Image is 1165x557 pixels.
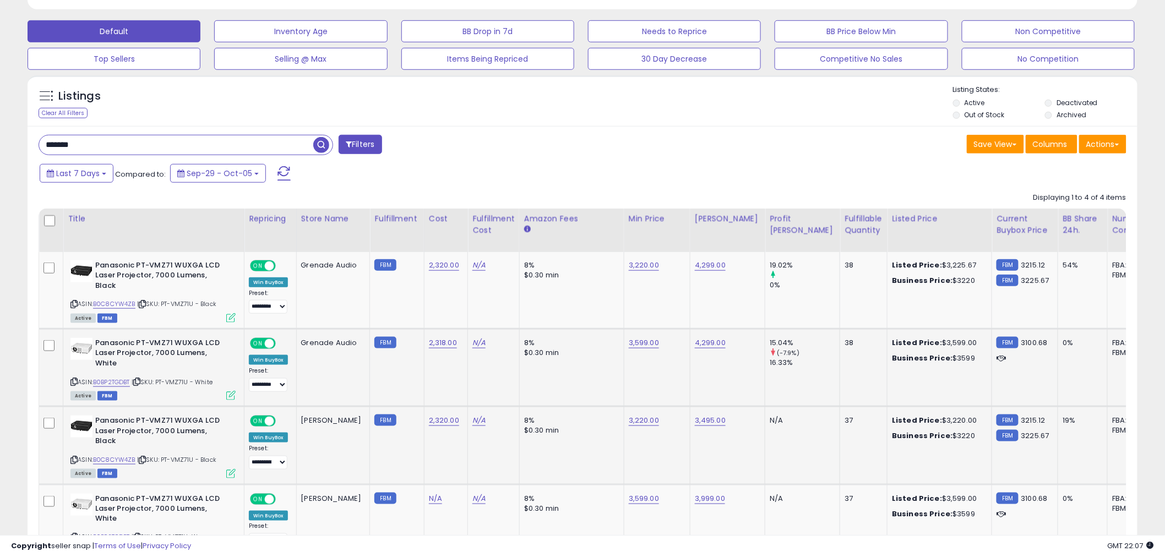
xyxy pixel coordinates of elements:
[11,540,51,551] strong: Copyright
[374,337,396,348] small: FBM
[892,509,952,519] b: Business Price:
[472,415,486,426] a: N/A
[845,494,879,504] div: 37
[892,509,983,519] div: $3599
[892,275,952,286] b: Business Price:
[1112,494,1148,504] div: FBA: 0
[1112,504,1148,514] div: FBM: 4
[1063,260,1099,270] div: 54%
[1021,430,1049,441] span: 3225.67
[892,493,942,504] b: Listed Price:
[1112,338,1148,348] div: FBA: 0
[132,378,213,386] span: | SKU: PT-VMZ71U - White
[274,261,292,270] span: OFF
[249,445,288,469] div: Preset:
[1057,110,1086,119] label: Archived
[997,430,1018,441] small: FBM
[28,48,200,70] button: Top Sellers
[70,391,96,401] span: All listings currently available for purchase on Amazon
[770,213,835,236] div: Profit [PERSON_NAME]
[524,213,619,225] div: Amazon Fees
[374,493,396,504] small: FBM
[629,415,659,426] a: 3,220.00
[997,213,1053,236] div: Current Buybox Price
[429,260,459,271] a: 2,320.00
[374,259,396,271] small: FBM
[892,260,983,270] div: $3,225.67
[953,85,1137,95] p: Listing States:
[472,260,486,271] a: N/A
[251,338,265,348] span: ON
[274,417,292,426] span: OFF
[40,164,113,183] button: Last 7 Days
[249,523,288,548] div: Preset:
[1021,260,1046,270] span: 3215.12
[965,110,1005,119] label: Out of Stock
[301,416,362,425] div: [PERSON_NAME]
[249,367,288,392] div: Preset:
[401,48,574,70] button: Items Being Repriced
[588,20,761,42] button: Needs to Reprice
[962,48,1135,70] button: No Competition
[997,259,1018,271] small: FBM
[1112,270,1148,280] div: FBM: 4
[97,391,117,401] span: FBM
[1021,337,1048,348] span: 3100.68
[70,260,236,321] div: ASIN:
[472,213,515,236] div: Fulfillment Cost
[588,48,761,70] button: 30 Day Decrease
[770,358,840,368] div: 16.33%
[845,416,879,425] div: 37
[1063,416,1099,425] div: 19%
[770,260,840,270] div: 19.02%
[1063,213,1103,236] div: BB Share 24h.
[249,433,288,443] div: Win BuyBox
[524,270,616,280] div: $0.30 min
[892,338,983,348] div: $3,599.00
[997,414,1018,426] small: FBM
[524,348,616,358] div: $0.30 min
[249,290,288,314] div: Preset:
[892,415,942,425] b: Listed Price:
[524,504,616,514] div: $0.30 min
[70,338,236,399] div: ASIN:
[997,275,1018,286] small: FBM
[39,108,88,118] div: Clear All Filters
[301,213,366,225] div: Store Name
[892,430,952,441] b: Business Price:
[70,416,92,438] img: 41sdZBd3gmL._SL40_.jpg
[1033,139,1068,150] span: Columns
[695,260,726,271] a: 4,299.00
[70,260,92,282] img: 41sdZBd3gmL._SL40_.jpg
[301,260,362,270] div: Grenade Audio
[374,213,419,225] div: Fulfillment
[115,169,166,179] span: Compared to:
[137,455,216,464] span: | SKU: PT-VMZ71U - Black
[845,213,883,236] div: Fulfillable Quantity
[97,314,117,323] span: FBM
[11,541,191,551] div: seller snap | |
[472,493,486,504] a: N/A
[132,533,198,542] span: | SKU: PT-VMZ71U-W
[892,353,952,363] b: Business Price:
[524,494,616,504] div: 8%
[845,260,879,270] div: 38
[892,213,987,225] div: Listed Price
[695,415,726,426] a: 3,495.00
[524,260,616,270] div: 8%
[1108,540,1154,551] span: 2025-10-13 22:07 GMT
[249,277,288,287] div: Win BuyBox
[1021,493,1048,504] span: 3100.68
[629,337,659,348] a: 3,599.00
[251,417,265,426] span: ON
[429,493,442,504] a: N/A
[70,314,96,323] span: All listings currently available for purchase on Amazon
[187,168,252,179] span: Sep-29 - Oct-05
[997,337,1018,348] small: FBM
[967,135,1024,154] button: Save View
[137,299,216,308] span: | SKU: PT-VMZ71U - Black
[1112,348,1148,358] div: FBM: 4
[429,337,457,348] a: 2,318.00
[965,98,985,107] label: Active
[339,135,382,154] button: Filters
